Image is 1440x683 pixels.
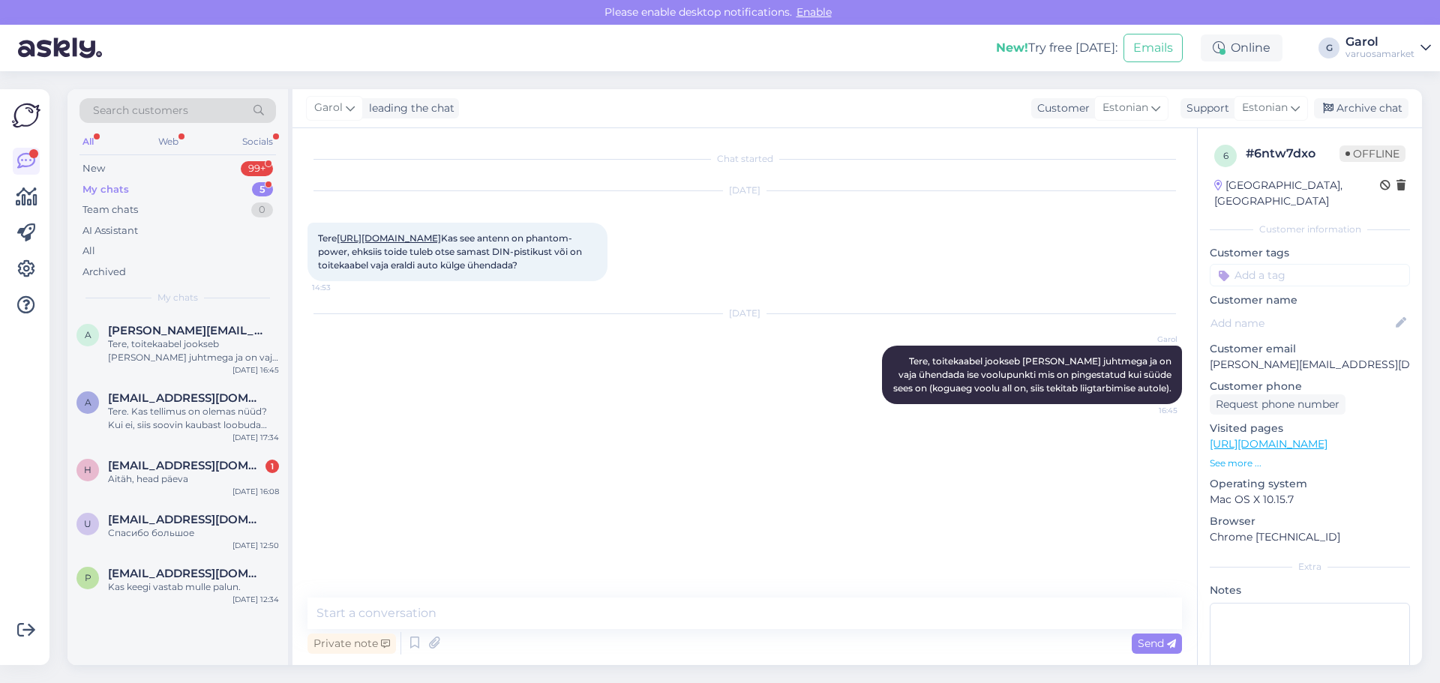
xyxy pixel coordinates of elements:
p: Customer tags [1210,245,1410,261]
span: Estonian [1242,100,1288,116]
span: 6 [1223,150,1228,161]
a: [URL][DOMAIN_NAME] [1210,437,1327,451]
input: Add a tag [1210,264,1410,286]
span: Send [1138,637,1176,650]
div: # 6ntw7dxo [1246,145,1339,163]
b: New! [996,40,1028,55]
div: Tere. Kas tellimus on olemas nüüd? Kui ei, siis soovin kaubast loobuda ning raha tagasi. [108,405,279,432]
div: Kas keegi vastab mulle palun. [108,580,279,594]
div: Tere, toitekaabel jookseb [PERSON_NAME] juhtmega ja on vaja ühendada ise voolupunkti mis on pinge... [108,337,279,364]
span: Garol [314,100,343,116]
div: Web [155,132,181,151]
p: Mac OS X 10.15.7 [1210,492,1410,508]
button: Emails [1123,34,1183,62]
div: [DATE] 12:50 [232,540,279,551]
div: New [82,161,105,176]
span: Enable [792,5,836,19]
span: andres.olema@gmail.com [108,324,264,337]
span: 14:53 [312,282,368,293]
div: [DATE] 17:34 [232,432,279,443]
span: 16:45 [1121,405,1177,416]
div: leading the chat [363,100,454,116]
div: [DATE] [307,184,1182,197]
div: [DATE] 12:34 [232,594,279,605]
span: My chats [157,291,198,304]
span: u [84,518,91,529]
div: Chat started [307,152,1182,166]
span: Garol [1121,334,1177,345]
div: Online [1201,34,1282,61]
span: H [84,464,91,475]
div: 0 [251,202,273,217]
div: Support [1180,100,1229,116]
span: p [85,572,91,583]
p: Customer name [1210,292,1410,308]
span: Offline [1339,145,1405,162]
div: Socials [239,132,276,151]
p: Customer email [1210,341,1410,357]
p: See more ... [1210,457,1410,470]
p: Notes [1210,583,1410,598]
span: Estonian [1102,100,1148,116]
a: [URL][DOMAIN_NAME] [337,232,441,244]
div: G [1318,37,1339,58]
span: a [85,329,91,340]
span: Tere Kas see antenn on phantom-power, ehksiis toide tuleb otse samast DIN-pistikust või on toitek... [318,232,584,271]
p: [PERSON_NAME][EMAIL_ADDRESS][DOMAIN_NAME] [1210,357,1410,373]
p: Customer phone [1210,379,1410,394]
span: pparmson@gmail.com [108,567,264,580]
div: Aitäh, head päeva [108,472,279,486]
div: Archived [82,265,126,280]
div: varuosamarket [1345,48,1414,60]
div: Private note [307,634,396,654]
div: All [82,244,95,259]
div: Спасибо большое [108,526,279,540]
input: Add name [1210,315,1393,331]
p: Browser [1210,514,1410,529]
span: Antimagi12@gmail.com [108,391,264,405]
span: Hedi.paar@yahoo.com [108,459,264,472]
p: Operating system [1210,476,1410,492]
div: Try free [DATE]: [996,39,1117,57]
div: My chats [82,182,129,197]
img: Askly Logo [12,101,40,130]
div: Customer [1031,100,1090,116]
div: Team chats [82,202,138,217]
div: [DATE] 16:08 [232,486,279,497]
div: Request phone number [1210,394,1345,415]
div: 5 [252,182,273,197]
span: Tere, toitekaabel jookseb [PERSON_NAME] juhtmega ja on vaja ühendada ise voolupunkti mis on pinge... [893,355,1174,394]
a: Garolvaruosamarket [1345,36,1431,60]
div: 99+ [241,161,273,176]
div: Archive chat [1314,98,1408,118]
div: [DATE] [307,307,1182,320]
div: All [79,132,97,151]
span: uvv1167@gmail.com [108,513,264,526]
span: A [85,397,91,408]
div: [GEOGRAPHIC_DATA], [GEOGRAPHIC_DATA] [1214,178,1380,209]
div: Extra [1210,560,1410,574]
div: [DATE] 16:45 [232,364,279,376]
div: 1 [265,460,279,473]
span: Search customers [93,103,188,118]
div: AI Assistant [82,223,138,238]
div: Garol [1345,36,1414,48]
p: Visited pages [1210,421,1410,436]
p: Chrome [TECHNICAL_ID] [1210,529,1410,545]
div: Customer information [1210,223,1410,236]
